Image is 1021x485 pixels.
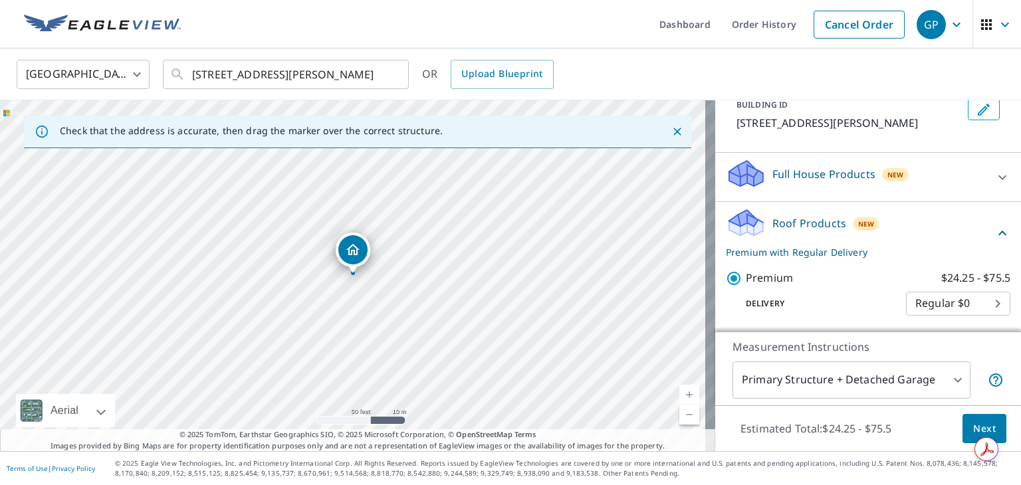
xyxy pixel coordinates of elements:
[906,285,1010,322] div: Regular $0
[60,125,443,137] p: Check that the address is accurate, then drag the marker over the correct structure.
[52,464,95,473] a: Privacy Policy
[422,60,554,89] div: OR
[17,56,150,93] div: [GEOGRAPHIC_DATA]
[737,99,788,110] p: BUILDING ID
[733,361,970,399] div: Primary Structure + Detached Garage
[179,429,536,440] span: © 2025 TomTom, Earthstar Geographics SIO, © 2025 Microsoft Corporation, ©
[772,166,875,182] p: Full House Products
[746,270,793,286] p: Premium
[726,298,906,310] p: Delivery
[963,414,1006,444] button: Next
[726,245,994,259] p: Premium with Regular Delivery
[737,115,963,131] p: [STREET_ADDRESS][PERSON_NAME]
[24,15,181,35] img: EV Logo
[726,207,1010,259] div: Roof ProductsNewPremium with Regular Delivery
[336,233,370,274] div: Dropped pin, building 1, Residential property, 908 HOLT ST KAMLOOPS BC V2B5G9
[726,158,1010,196] div: Full House ProductsNew
[679,405,699,425] a: Current Level 19, Zoom Out
[988,372,1004,388] span: Your report will include the primary structure and a detached garage if one exists.
[669,123,686,140] button: Close
[7,464,95,472] p: |
[514,429,536,439] a: Terms
[47,394,82,427] div: Aerial
[192,56,382,93] input: Search by address or latitude-longitude
[16,394,115,427] div: Aerial
[814,11,905,39] a: Cancel Order
[858,219,875,229] span: New
[968,99,1000,120] button: Edit building 1
[451,60,553,89] a: Upload Blueprint
[772,215,846,231] p: Roof Products
[733,339,1004,355] p: Measurement Instructions
[456,429,512,439] a: OpenStreetMap
[973,421,996,437] span: Next
[461,66,542,82] span: Upload Blueprint
[7,464,48,473] a: Terms of Use
[679,385,699,405] a: Current Level 19, Zoom In
[887,169,904,180] span: New
[730,414,903,443] p: Estimated Total: $24.25 - $75.5
[941,270,1010,286] p: $24.25 - $75.5
[115,458,1014,478] p: © 2025 Eagle View Technologies, Inc. and Pictometry International Corp. All Rights Reserved. Repo...
[917,10,946,39] div: GP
